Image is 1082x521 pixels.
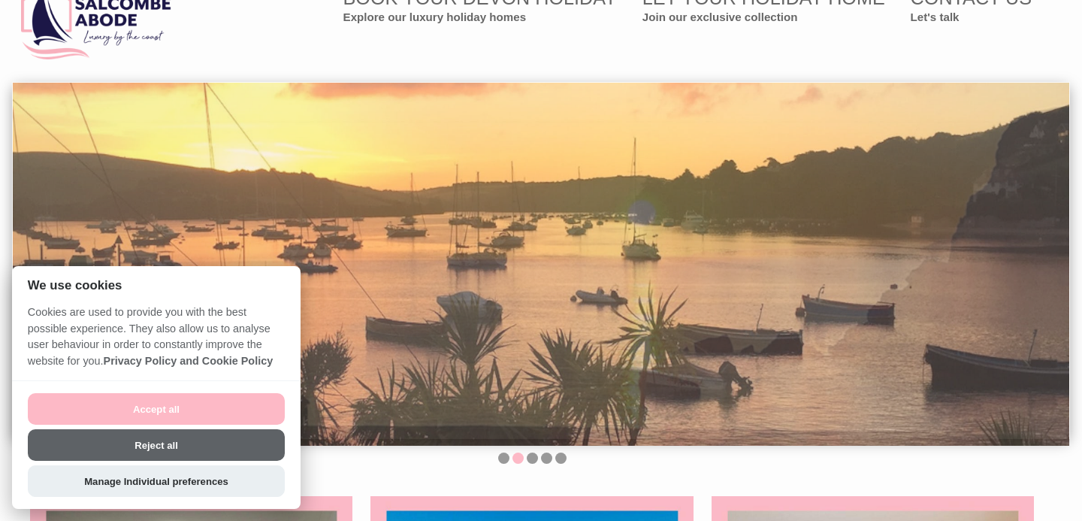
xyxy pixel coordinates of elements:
a: Privacy Policy and Cookie Policy [104,355,274,367]
button: Manage Individual preferences [28,465,285,497]
small: Let's talk [911,11,1032,23]
button: Accept all [28,393,285,425]
h2: We use cookies [12,278,301,292]
button: Reject all [28,429,285,461]
small: Join our exclusive collection [642,11,885,23]
p: Cookies are used to provide you with the best possible experience. They also allow us to analyse ... [12,304,301,380]
small: Explore our luxury holiday homes [343,11,617,23]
